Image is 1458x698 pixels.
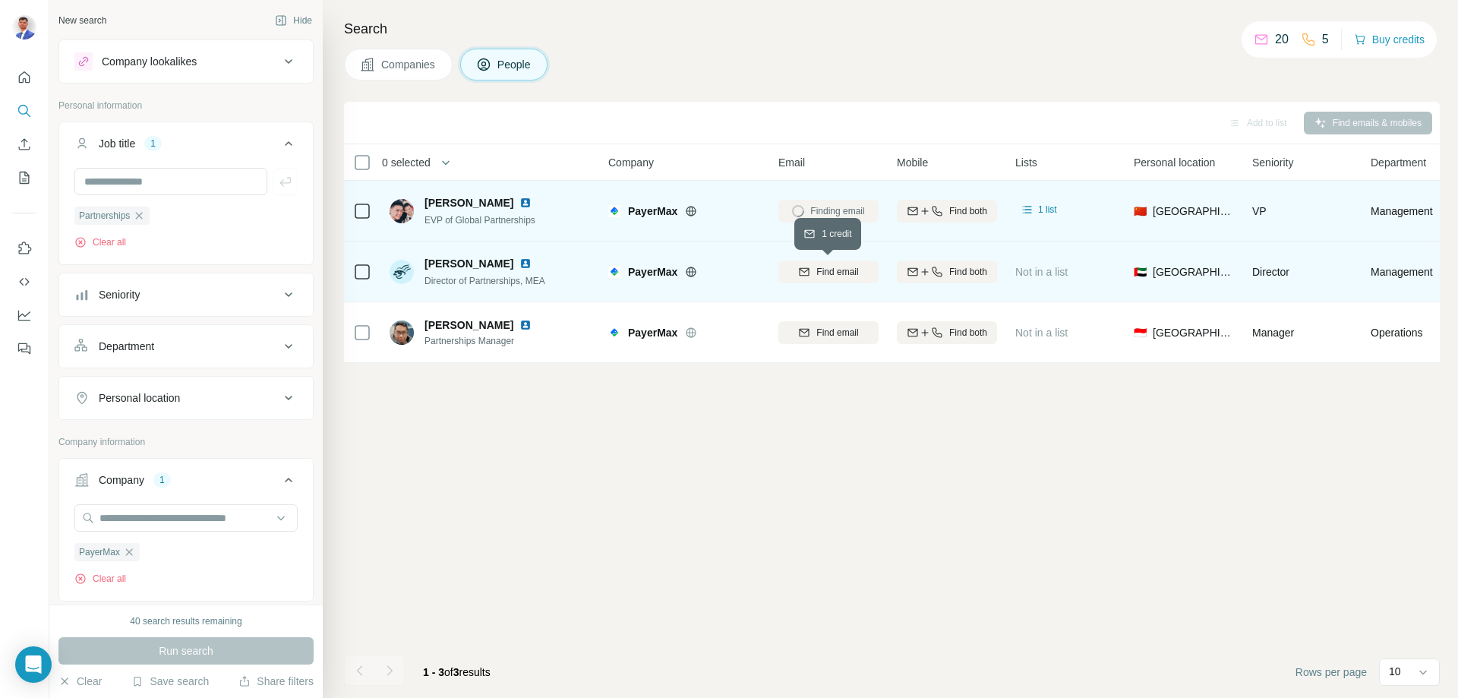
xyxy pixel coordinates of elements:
[897,321,997,344] button: Find both
[897,155,928,170] span: Mobile
[1015,266,1068,278] span: Not in a list
[897,200,997,223] button: Find both
[608,266,620,278] img: Logo of PayerMax
[1295,665,1367,680] span: Rows per page
[1275,30,1289,49] p: 20
[1322,30,1329,49] p: 5
[59,462,313,504] button: Company1
[1371,155,1426,170] span: Department
[99,390,180,406] div: Personal location
[778,321,879,344] button: Find email
[628,264,677,280] span: PayerMax
[423,666,444,678] span: 1 - 3
[12,268,36,295] button: Use Surfe API
[1134,325,1147,340] span: 🇮🇩
[424,195,513,210] span: [PERSON_NAME]
[444,666,453,678] span: of
[1389,664,1401,679] p: 10
[390,199,414,223] img: Avatar
[1015,327,1068,339] span: Not in a list
[381,57,437,72] span: Companies
[1153,204,1234,219] span: [GEOGRAPHIC_DATA]
[79,545,120,559] span: PayerMax
[608,327,620,339] img: Logo of PayerMax
[12,97,36,125] button: Search
[264,9,323,32] button: Hide
[99,339,154,354] div: Department
[390,321,414,345] img: Avatar
[344,18,1440,39] h4: Search
[59,328,313,365] button: Department
[102,54,197,69] div: Company lookalikes
[628,204,677,219] span: PayerMax
[1134,264,1147,280] span: 🇦🇪
[1354,29,1425,50] button: Buy credits
[1252,266,1289,278] span: Director
[58,674,102,689] button: Clear
[1153,264,1234,280] span: [GEOGRAPHIC_DATA]
[497,57,532,72] span: People
[99,136,135,151] div: Job title
[519,257,532,270] img: LinkedIn logo
[424,256,513,271] span: [PERSON_NAME]
[58,435,314,449] p: Company information
[99,287,140,302] div: Seniority
[59,380,313,416] button: Personal location
[15,646,52,683] div: Open Intercom Messenger
[628,325,677,340] span: PayerMax
[778,155,805,170] span: Email
[79,209,130,223] span: Partnerships
[59,125,313,168] button: Job title1
[59,43,313,80] button: Company lookalikes
[12,64,36,91] button: Quick start
[1038,203,1057,216] span: 1 list
[1252,327,1294,339] span: Manager
[131,674,209,689] button: Save search
[423,666,491,678] span: results
[59,276,313,313] button: Seniority
[816,326,858,340] span: Find email
[949,265,987,279] span: Find both
[74,572,126,586] button: Clear all
[424,276,545,286] span: Director of Partnerships, MEA
[238,674,314,689] button: Share filters
[153,473,171,487] div: 1
[1134,155,1215,170] span: Personal location
[519,197,532,209] img: LinkedIn logo
[74,235,126,249] button: Clear all
[949,326,987,340] span: Find both
[12,164,36,191] button: My lists
[58,99,314,112] p: Personal information
[1252,155,1293,170] span: Seniority
[12,335,36,362] button: Feedback
[130,614,241,628] div: 40 search results remaining
[1015,155,1037,170] span: Lists
[1252,205,1267,217] span: VP
[424,334,550,348] span: Partnerships Manager
[12,15,36,39] img: Avatar
[12,302,36,329] button: Dashboard
[12,131,36,158] button: Enrich CSV
[1371,264,1433,280] span: Management
[1371,325,1422,340] span: Operations
[897,261,997,283] button: Find both
[608,155,654,170] span: Company
[144,137,162,150] div: 1
[1134,204,1147,219] span: 🇨🇳
[424,317,513,333] span: [PERSON_NAME]
[949,204,987,218] span: Find both
[778,261,879,283] button: Find email
[608,205,620,217] img: Logo of PayerMax
[519,319,532,331] img: LinkedIn logo
[1371,204,1433,219] span: Management
[58,14,106,27] div: New search
[12,235,36,262] button: Use Surfe on LinkedIn
[424,215,535,226] span: EVP of Global Partnerships
[390,260,414,284] img: Avatar
[99,472,144,488] div: Company
[382,155,431,170] span: 0 selected
[816,265,858,279] span: Find email
[453,666,459,678] span: 3
[1153,325,1234,340] span: [GEOGRAPHIC_DATA]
